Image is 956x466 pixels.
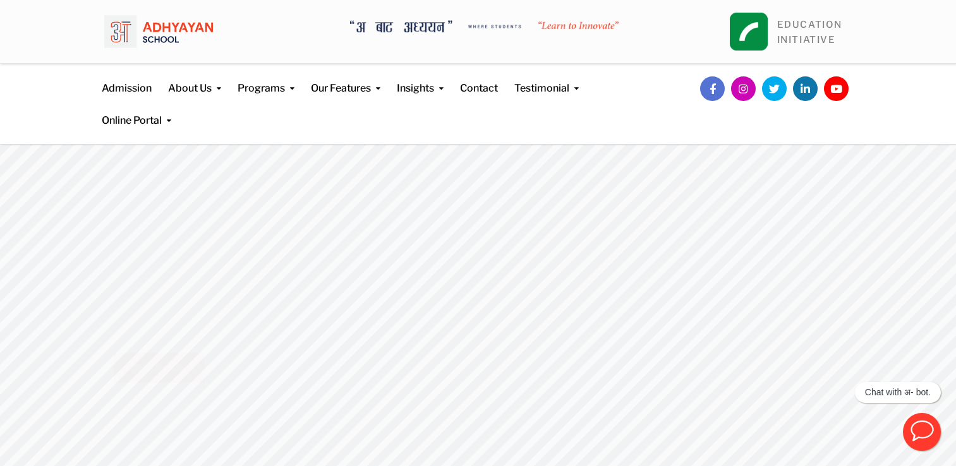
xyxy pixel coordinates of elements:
img: logo [104,9,213,54]
img: A Bata Adhyayan where students learn to Innovate [350,20,619,33]
a: Programs [238,64,294,96]
a: About Us [168,64,221,96]
img: square_leapfrog [730,13,768,51]
a: Testimonial [514,64,579,96]
a: Contact [460,64,498,96]
a: Online Portal [102,96,171,128]
a: EDUCATIONINITIATIVE [777,19,842,45]
a: Register Now [114,353,205,383]
a: Our Features [311,64,380,96]
a: Admission [102,64,152,96]
p: Chat with अ- bot. [865,387,931,398]
a: Insights [397,64,444,96]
